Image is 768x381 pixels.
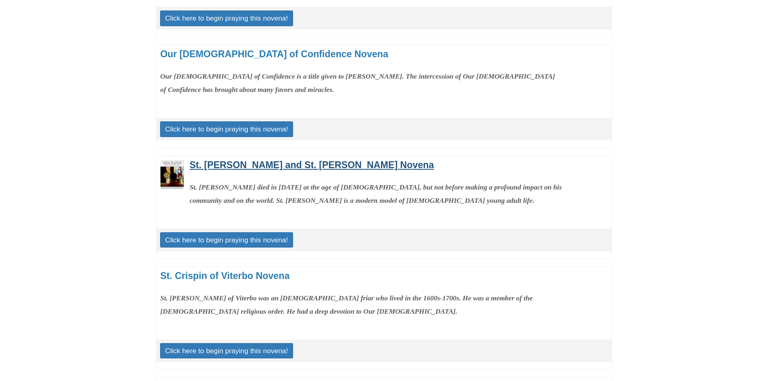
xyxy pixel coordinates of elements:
[160,343,293,358] a: Click here to begin praying this novena!
[160,271,290,281] a: St. Crispin of Viterbo Novena
[160,49,388,59] a: Our [DEMOGRAPHIC_DATA] of Confidence Novena
[160,160,184,189] img: St. Carlo Acutis and St. Pier Giorgio Frassati Novena
[160,232,293,248] a: Click here to begin praying this novena!
[189,183,562,204] strong: St. [PERSON_NAME] died in [DATE] at the age of [DEMOGRAPHIC_DATA], but not before making a profou...
[160,10,293,26] a: Click here to begin praying this novena!
[160,160,184,189] a: Link to novena
[160,294,533,315] strong: St. [PERSON_NAME] of Viterbo was an [DEMOGRAPHIC_DATA] friar who lived in the 1600s-1700s. He was...
[160,72,555,94] strong: Our [DEMOGRAPHIC_DATA] of Confidence is a title given to [PERSON_NAME]. The intercession of Our [...
[189,160,434,170] a: St. [PERSON_NAME] and St. [PERSON_NAME] Novena
[160,121,293,137] a: Click here to begin praying this novena!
